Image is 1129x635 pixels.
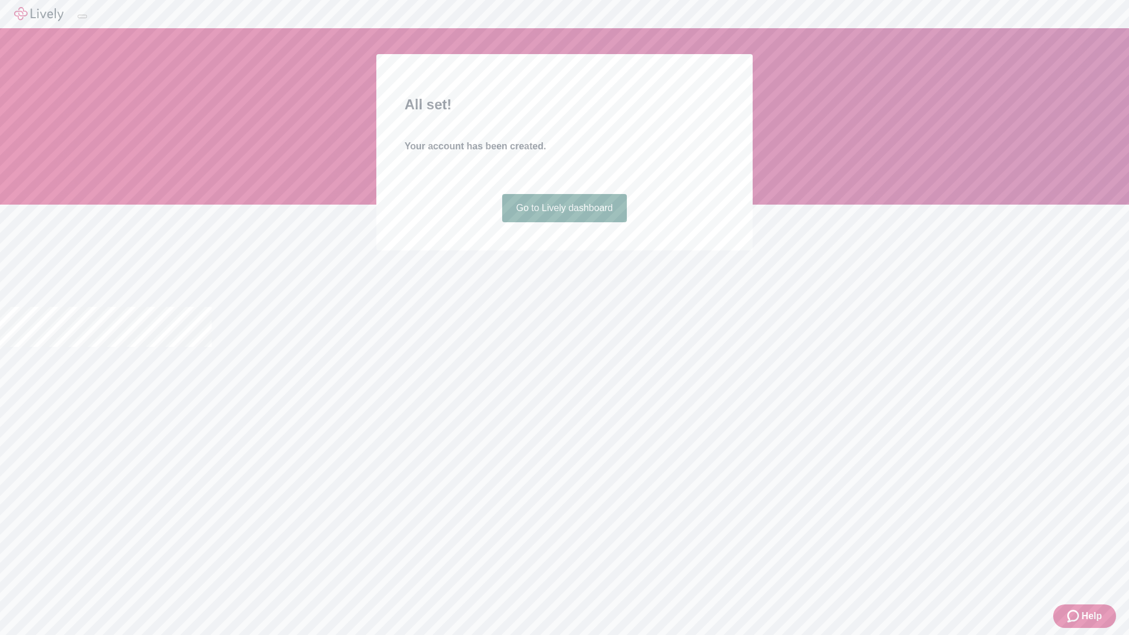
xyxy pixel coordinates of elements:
[502,194,627,222] a: Go to Lively dashboard
[1067,609,1081,623] svg: Zendesk support icon
[405,139,724,153] h4: Your account has been created.
[1081,609,1102,623] span: Help
[78,15,87,18] button: Log out
[405,94,724,115] h2: All set!
[1053,604,1116,628] button: Zendesk support iconHelp
[14,7,64,21] img: Lively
